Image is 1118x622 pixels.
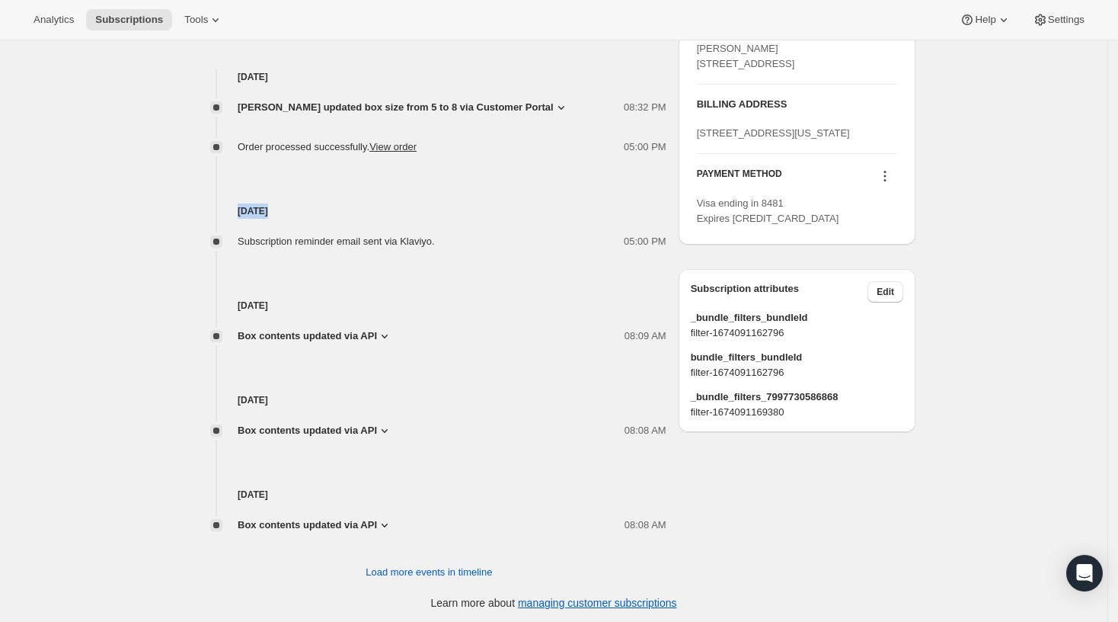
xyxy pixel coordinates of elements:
[691,405,903,420] span: filter-1674091169380
[691,281,868,303] h3: Subscription attributes
[356,560,501,585] button: Load more events in timeline
[691,390,903,405] span: _bundle_filters_7997730586868
[518,597,677,609] a: managing customer subscriptions
[192,298,666,313] h4: [DATE]
[95,14,163,26] span: Subscriptions
[366,565,492,580] span: Load more events in timeline
[238,236,435,247] span: Subscription reminder email sent via Klaviyo.
[877,286,894,298] span: Edit
[1048,14,1084,26] span: Settings
[867,281,903,303] button: Edit
[175,9,232,30] button: Tools
[238,100,569,115] button: [PERSON_NAME] updated box size from 5 to 8 via Customer Portal
[238,423,392,438] button: Box contents updated via API
[624,423,666,438] span: 08:08 AM
[624,234,666,249] span: 05:00 PM
[238,518,392,533] button: Box contents updated via API
[975,14,995,26] span: Help
[691,350,903,365] span: bundle_filters_bundleId
[192,487,666,502] h4: [DATE]
[691,310,903,325] span: _bundle_filters_bundleId
[697,197,839,224] span: Visa ending in 8481 Expires [CREDIT_CARD_DATA]
[697,97,897,112] h3: BILLING ADDRESS
[34,14,74,26] span: Analytics
[431,595,677,611] p: Learn more about
[192,204,666,219] h4: [DATE]
[238,329,392,344] button: Box contents updated via API
[624,139,666,155] span: 05:00 PM
[624,518,666,533] span: 08:08 AM
[624,100,666,115] span: 08:32 PM
[184,14,208,26] span: Tools
[697,127,850,139] span: [STREET_ADDRESS][US_STATE]
[691,325,903,341] span: filter-1674091162796
[86,9,172,30] button: Subscriptions
[624,329,666,344] span: 08:09 AM
[238,141,417,152] span: Order processed successfully.
[691,365,903,380] span: filter-1674091162796
[238,100,554,115] span: [PERSON_NAME] updated box size from 5 to 8 via Customer Portal
[192,69,666,85] h4: [DATE]
[1024,9,1094,30] button: Settings
[697,168,782,188] h3: PAYMENT METHOD
[369,141,417,152] a: View order
[950,9,1020,30] button: Help
[697,43,795,69] span: [PERSON_NAME] [STREET_ADDRESS]
[24,9,83,30] button: Analytics
[1066,555,1103,592] div: Open Intercom Messenger
[238,329,377,344] span: Box contents updated via API
[238,518,377,533] span: Box contents updated via API
[238,423,377,438] span: Box contents updated via API
[192,393,666,408] h4: [DATE]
